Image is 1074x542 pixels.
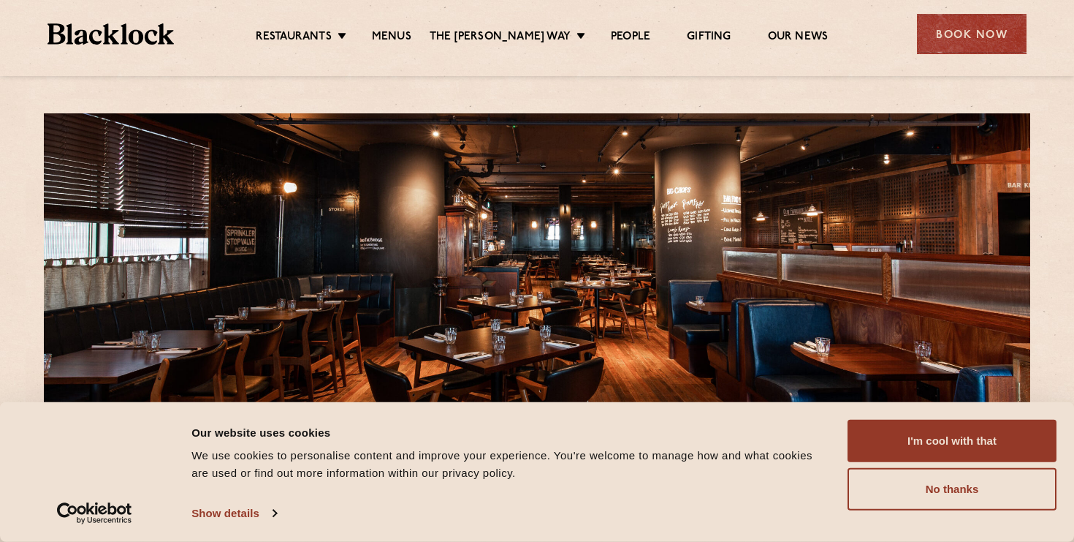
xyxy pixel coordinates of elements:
[31,503,159,524] a: Usercentrics Cookiebot - opens in a new window
[687,30,731,46] a: Gifting
[848,420,1056,462] button: I'm cool with that
[430,30,571,46] a: The [PERSON_NAME] Way
[768,30,829,46] a: Our News
[191,503,276,524] a: Show details
[47,23,174,45] img: BL_Textured_Logo-footer-cropped.svg
[848,468,1056,511] button: No thanks
[191,424,831,441] div: Our website uses cookies
[611,30,650,46] a: People
[256,30,332,46] a: Restaurants
[372,30,411,46] a: Menus
[191,447,831,482] div: We use cookies to personalise content and improve your experience. You're welcome to manage how a...
[917,14,1027,54] div: Book Now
